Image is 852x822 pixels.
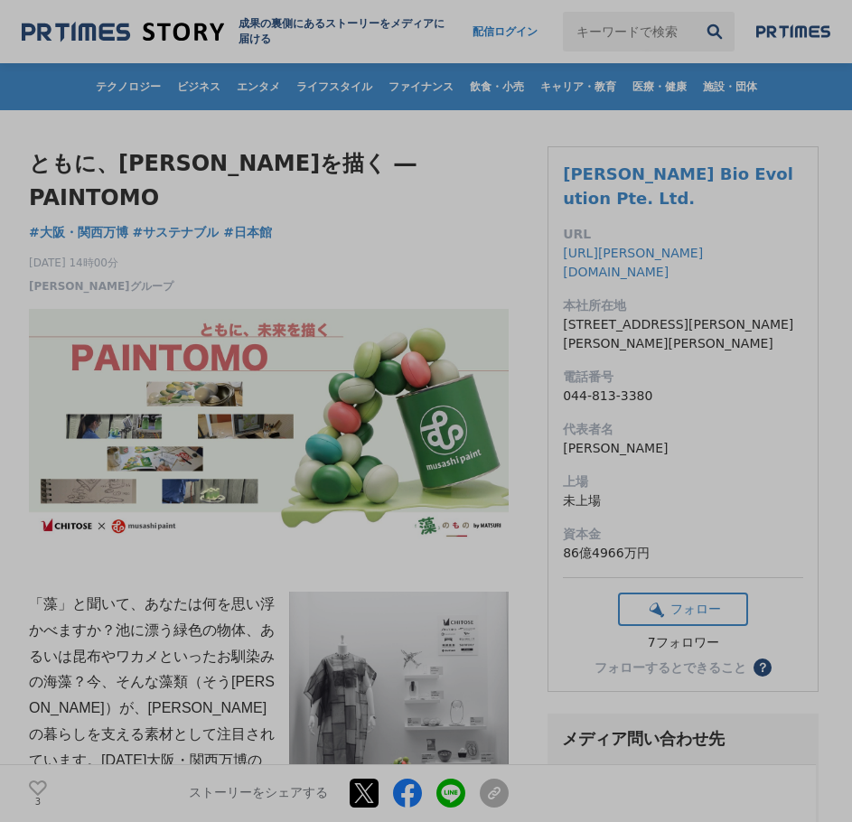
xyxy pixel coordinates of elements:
[563,368,803,387] dt: 電話番号
[223,223,272,242] a: #日本館
[563,544,803,563] dd: 86億4966万円
[29,146,509,216] h1: ともに、[PERSON_NAME]を描く ― PAINTOMO
[239,16,454,47] h2: 成果の裏側にあるストーリーをメディアに届ける
[229,63,287,110] a: エンタメ
[533,79,623,94] span: キャリア・教育
[563,491,803,510] dd: 未上場
[29,255,173,271] span: [DATE] 14時00分
[563,525,803,544] dt: 資本金
[618,635,748,651] div: 7フォロワー
[229,79,287,94] span: エンタメ
[563,439,803,458] dd: [PERSON_NAME]
[223,224,272,240] span: #日本館
[454,12,556,51] a: 配信ログイン
[170,79,228,94] span: ビジネス
[29,798,47,807] p: 3
[563,12,695,51] input: キーワードで検索
[756,661,769,674] span: ？
[133,223,220,242] a: #サステナブル
[29,223,128,242] a: #大阪・関西万博
[29,224,128,240] span: #大阪・関西万博
[563,246,703,279] a: [URL][PERSON_NAME][DOMAIN_NAME]
[563,164,793,208] a: [PERSON_NAME] Bio Evolution Pte. Ltd.
[89,79,168,94] span: テクノロジー
[463,79,531,94] span: 飲食・小売
[381,79,461,94] span: ファイナンス
[563,472,803,491] dt: 上場
[696,79,764,94] span: 施設・団体
[563,315,803,353] dd: [STREET_ADDRESS][PERSON_NAME][PERSON_NAME][PERSON_NAME]
[170,63,228,110] a: ビジネス
[29,278,173,294] a: [PERSON_NAME]グループ
[618,593,748,626] button: フォロー
[463,63,531,110] a: 飲食・小売
[289,79,379,94] span: ライフスタイル
[695,12,735,51] button: 検索
[563,420,803,439] dt: 代表者名
[756,24,830,39] img: prtimes
[563,296,803,315] dt: 本社所在地
[133,224,220,240] span: #サステナブル
[381,63,461,110] a: ファイナンス
[562,728,804,750] div: メディア問い合わせ先
[89,63,168,110] a: テクノロジー
[625,63,694,110] a: 医療・健康
[22,16,454,47] a: 成果の裏側にあるストーリーをメディアに届ける 成果の裏側にあるストーリーをメディアに届ける
[189,786,328,802] p: ストーリーをシェアする
[595,661,746,674] div: フォローするとできること
[22,20,224,44] img: 成果の裏側にあるストーリーをメディアに届ける
[754,659,772,677] button: ？
[563,387,803,406] dd: 044-813-3380
[696,63,764,110] a: 施設・団体
[289,63,379,110] a: ライフスタイル
[533,63,623,110] a: キャリア・教育
[29,309,509,540] img: thumbnail_993c6ef0-428c-11f0-b63e-dd39e77be8e8.png
[563,225,803,244] dt: URL
[625,79,694,94] span: 医療・健康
